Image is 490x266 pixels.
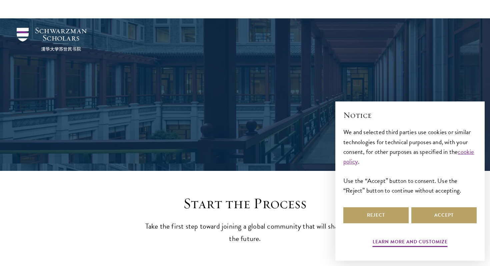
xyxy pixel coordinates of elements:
[343,127,477,195] div: We and selected third parties use cookies or similar technologies for technical purposes and, wit...
[411,207,477,223] button: Accept
[343,147,474,166] a: cookie policy
[373,238,448,248] button: Learn more and customize
[343,109,477,121] h2: Notice
[17,28,87,51] img: Schwarzman Scholars
[142,194,348,213] h2: Start the Process
[343,207,409,223] button: Reject
[142,220,348,245] p: Take the first step toward joining a global community that will shape the future.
